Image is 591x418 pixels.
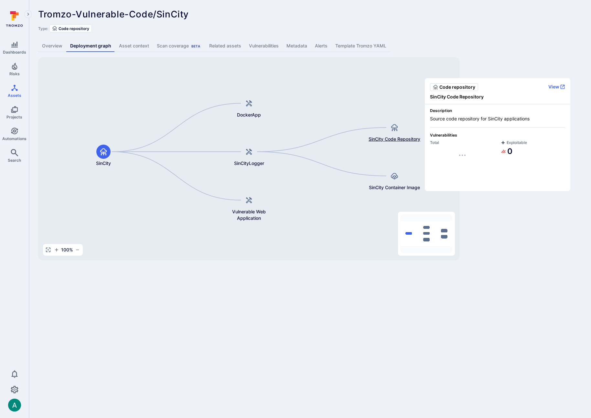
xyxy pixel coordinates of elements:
[8,93,21,98] span: Assets
[38,40,582,52] div: Asset tabs
[234,160,264,167] span: SinCityLogger
[283,40,311,52] a: Metadata
[311,40,331,52] a: Alerts
[8,399,21,412] img: ACg8ocLSa5mPYBaXNx3eFu_EmspyJX0laNWN7cXOFirfQ7srZveEpg=s96-c
[26,12,30,17] i: Expand navigation menu
[38,26,48,31] span: Type:
[369,184,420,191] span: SinCity Container Image
[3,50,26,55] span: Dashboards
[59,26,89,31] span: Code repository
[8,399,21,412] div: Arjan Dehar
[430,140,494,145] span: Total
[501,146,512,157] a: 0
[38,40,66,52] a: Overview
[223,209,275,221] span: Vulnerable Web Application
[115,40,153,52] a: Asset context
[205,40,245,52] a: Related assets
[2,136,27,141] span: Automations
[66,40,115,52] a: Deployment graph
[6,115,22,119] span: Projects
[245,40,283,52] a: Vulnerabilities
[459,155,466,156] img: Loading...
[430,133,565,138] span: Vulnerabilities
[24,10,32,18] button: Expand navigation menu
[430,94,565,100] span: SinCity Code Repository
[61,247,73,253] span: 100 %
[501,140,565,145] span: Exploitable
[237,112,261,118] span: DockerApp
[331,40,390,52] a: Template Tromzo YAML
[430,116,565,122] span: Source code repository for SinCity applications
[190,44,201,49] div: Beta
[439,84,475,90] span: Code repository
[38,9,189,20] span: Tromzo-Vulnerable-Code/SinCity
[8,158,21,163] span: Search
[96,160,111,167] span: SinCity
[548,84,565,90] button: View
[157,43,201,49] div: Scan coverage
[369,136,420,142] span: SinCity Code Repository
[430,108,565,113] span: Description
[9,71,20,76] span: Risks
